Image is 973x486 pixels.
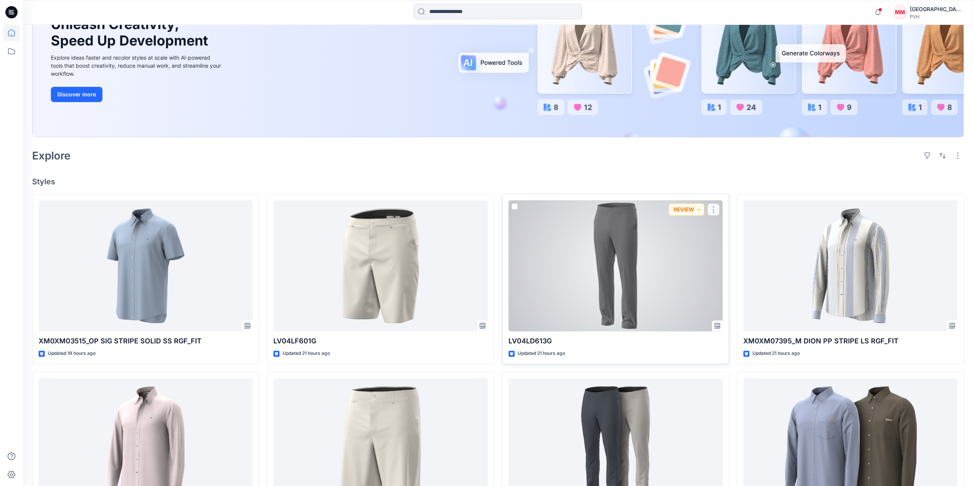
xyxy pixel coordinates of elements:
[910,5,963,14] div: [GEOGRAPHIC_DATA][PERSON_NAME][GEOGRAPHIC_DATA]
[893,5,907,19] div: MM
[910,14,963,20] div: PVH
[39,200,253,332] a: XM0XM03515_OP SIG STRIPE SOLID SS RGF_FIT
[273,200,487,332] a: LV04LF601G
[508,336,723,346] p: LV04LD613G
[743,336,957,346] p: XM0XM07395_M DION PP STRIPE LS RGF_FIT
[51,54,223,78] div: Explore ideas faster and recolor styles at scale with AI-powered tools that boost creativity, red...
[283,349,330,358] p: Updated 21 hours ago
[273,336,487,346] p: LV04LF601G
[518,349,565,358] p: Updated 21 hours ago
[48,349,96,358] p: Updated 19 hours ago
[32,177,964,186] h4: Styles
[39,336,253,346] p: XM0XM03515_OP SIG STRIPE SOLID SS RGF_FIT
[51,16,211,49] h1: Unleash Creativity, Speed Up Development
[51,87,223,102] a: Discover more
[508,200,723,332] a: LV04LD613G
[32,150,71,162] h2: Explore
[743,200,957,332] a: XM0XM07395_M DION PP STRIPE LS RGF_FIT
[51,87,102,102] button: Discover more
[752,349,800,358] p: Updated 21 hours ago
